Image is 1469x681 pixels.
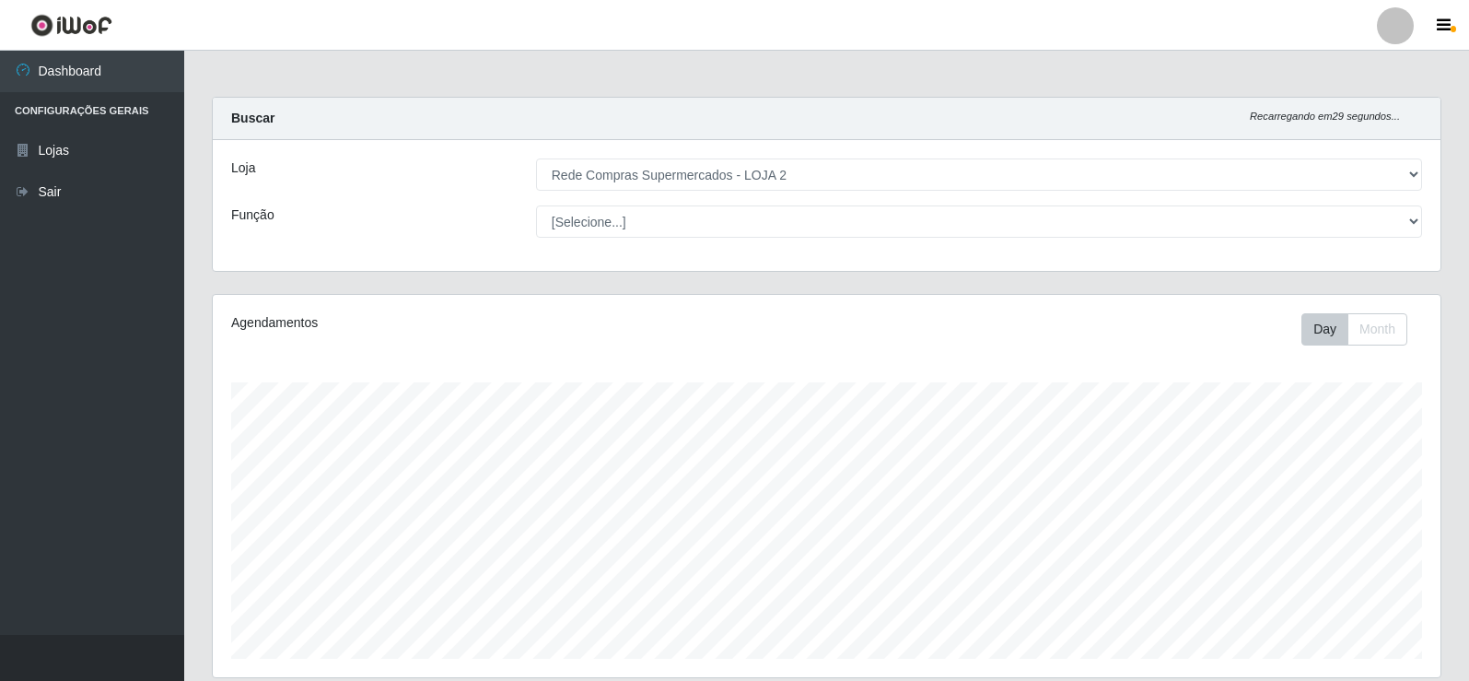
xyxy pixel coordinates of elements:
[1301,313,1422,346] div: Toolbar with button groups
[231,159,255,178] label: Loja
[231,111,274,125] strong: Buscar
[231,313,711,333] div: Agendamentos
[1250,111,1400,122] i: Recarregando em 29 segundos...
[30,14,112,37] img: CoreUI Logo
[1301,313,1348,346] button: Day
[231,205,274,225] label: Função
[1347,313,1407,346] button: Month
[1301,313,1407,346] div: First group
